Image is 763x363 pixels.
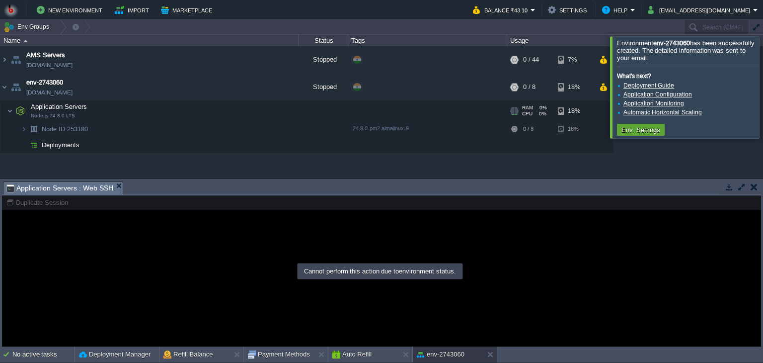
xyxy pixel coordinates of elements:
[558,121,590,137] div: 18%
[31,113,75,119] span: Node.js 24.8.0 LTS
[349,35,507,46] div: Tags
[417,350,464,360] button: env-2743060
[26,88,73,97] a: [DOMAIN_NAME]
[558,74,590,100] div: 18%
[558,101,590,121] div: 18%
[27,137,41,153] img: AMDAwAAAACH5BAEAAAAALAAAAAABAAEAAAICRAEAOw==
[623,91,692,98] a: Application Configuration
[30,103,88,110] a: Application ServersNode.js 24.8.0 LTS
[523,46,539,73] div: 0 / 44
[26,50,65,60] a: AMS Servers
[602,4,630,16] button: Help
[523,121,534,137] div: 0 / 8
[248,350,310,360] button: Payment Methods
[79,350,151,360] button: Deployment Manager
[26,60,73,70] a: [DOMAIN_NAME]
[3,2,18,17] img: Bitss Techniques
[522,105,533,111] span: RAM
[623,100,684,107] a: Application Monitoring
[0,74,8,100] img: AMDAwAAAACH5BAEAAAAALAAAAAABAAEAAAICRAEAOw==
[353,125,409,131] span: 24.8.0-pm2-almalinux-9
[26,78,63,88] a: env-2743060
[1,35,298,46] div: Name
[548,4,590,16] button: Settings
[299,46,348,73] div: Stopped
[21,137,27,153] img: AMDAwAAAACH5BAEAAAAALAAAAAABAAEAAAICRAEAOw==
[7,101,13,121] img: AMDAwAAAACH5BAEAAAAALAAAAAABAAEAAAICRAEAOw==
[473,4,531,16] button: Balance ₹43.10
[6,182,113,194] span: Application Servers : Web SSH
[9,46,23,73] img: AMDAwAAAACH5BAEAAAAALAAAAAABAAEAAAICRAEAOw==
[41,141,81,149] a: Deployments
[537,105,547,111] span: 0%
[299,265,461,278] div: Cannot perform this action due to environment status.
[27,121,41,137] img: AMDAwAAAACH5BAEAAAAALAAAAAABAAEAAAICRAEAOw==
[41,125,89,133] a: Node ID:253180
[9,74,23,100] img: AMDAwAAAACH5BAEAAAAALAAAAAABAAEAAAICRAEAOw==
[299,35,348,46] div: Status
[3,20,53,34] button: Env Groups
[41,125,89,133] span: 253180
[161,4,215,16] button: Marketplace
[617,73,651,80] b: What's next?
[12,347,75,363] div: No active tasks
[558,46,590,73] div: 7%
[42,125,67,133] span: Node ID:
[21,121,27,137] img: AMDAwAAAACH5BAEAAAAALAAAAAABAAEAAAICRAEAOw==
[522,111,533,117] span: CPU
[37,4,105,16] button: New Environment
[648,4,753,16] button: [EMAIL_ADDRESS][DOMAIN_NAME]
[523,74,535,100] div: 0 / 8
[617,39,755,62] span: Environment has been successfully created. The detailed information was sent to your email.
[13,101,27,121] img: AMDAwAAAACH5BAEAAAAALAAAAAABAAEAAAICRAEAOw==
[30,102,88,111] span: Application Servers
[508,35,612,46] div: Usage
[536,111,546,117] span: 0%
[299,74,348,100] div: Stopped
[623,82,674,89] a: Deployment Guide
[163,350,213,360] button: Refill Balance
[115,4,152,16] button: Import
[623,109,702,116] a: Automatic Horizontal Scaling
[332,350,372,360] button: Auto Refill
[618,125,663,134] button: Env. Settings
[23,40,28,42] img: AMDAwAAAACH5BAEAAAAALAAAAAABAAEAAAICRAEAOw==
[653,39,690,47] b: env-2743060
[0,46,8,73] img: AMDAwAAAACH5BAEAAAAALAAAAAABAAEAAAICRAEAOw==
